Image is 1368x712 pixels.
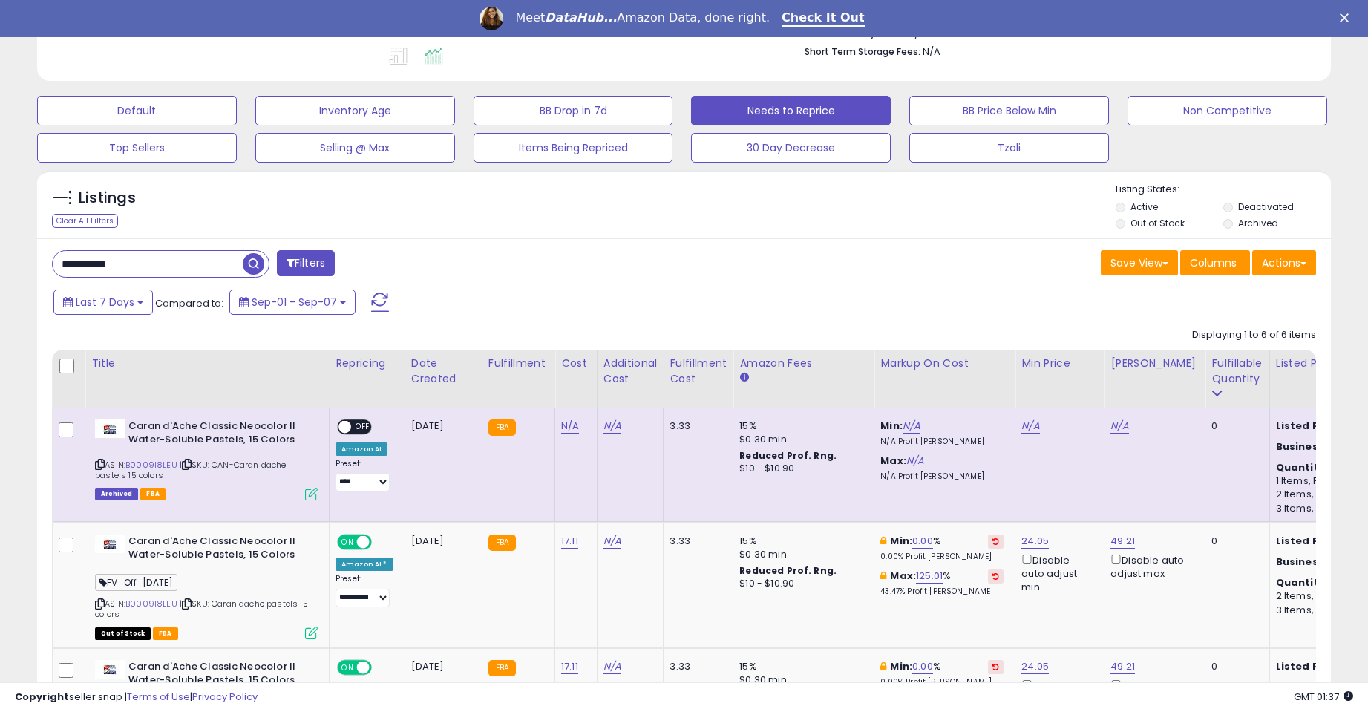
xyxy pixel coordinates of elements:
div: $10 - $10.90 [739,578,863,590]
span: Compared to: [155,296,223,310]
div: ASIN: [95,535,318,638]
div: Min Price [1021,356,1098,371]
div: Amazon AI * [336,558,393,571]
div: % [880,535,1004,562]
a: 49.21 [1110,659,1135,674]
b: Business Price: [1276,555,1358,569]
b: Min: [890,534,912,548]
button: Selling @ Max [255,133,455,163]
small: FBA [488,660,516,676]
a: 24.05 [1021,534,1049,549]
small: Amazon Fees. [739,371,748,385]
div: [DATE] [411,660,471,673]
button: Needs to Reprice [691,96,891,125]
div: 15% [739,535,863,548]
img: 31J67ltUkKL._SL40_.jpg [95,660,125,679]
div: 0 [1211,660,1257,673]
a: N/A [603,659,621,674]
div: Fulfillment [488,356,549,371]
span: Listings that have been deleted from Seller Central [95,488,138,500]
button: Tzali [909,133,1109,163]
button: Items Being Repriced [474,133,673,163]
span: ON [338,661,357,673]
div: Preset: [336,574,393,607]
div: 15% [739,660,863,673]
span: OFF [351,420,375,433]
span: FV_Off_[DATE] [95,574,177,591]
a: N/A [903,419,920,434]
button: Filters [277,250,335,276]
label: Out of Stock [1130,217,1185,229]
button: Last 7 Days [53,290,153,315]
b: Business Price: [1276,440,1358,454]
p: N/A Profit [PERSON_NAME] [880,471,1004,482]
b: Reduced Prof. Rng. [739,449,837,462]
b: Reduced Prof. Rng. [739,564,837,577]
b: Listed Price: [1276,419,1344,433]
button: Save View [1101,250,1178,275]
div: Disable auto adjust min [1021,552,1093,595]
span: ON [338,535,357,548]
small: FBA [488,535,516,551]
div: seller snap | | [15,690,258,705]
a: N/A [1021,419,1039,434]
div: Additional Cost [603,356,658,387]
small: FBA [488,419,516,436]
button: Non Competitive [1128,96,1327,125]
a: Check It Out [782,10,865,27]
p: 43.47% Profit [PERSON_NAME] [880,587,1004,597]
div: ASIN: [95,419,318,499]
div: Fulfillable Quantity [1211,356,1263,387]
span: Last 7 Days [76,295,134,310]
button: BB Price Below Min [909,96,1109,125]
span: | SKU: Caran dache pastels 15 colors [95,598,308,620]
a: 0.00 [912,659,933,674]
button: Columns [1180,250,1250,275]
img: 31J67ltUkKL._SL40_.jpg [95,535,125,553]
label: Deactivated [1238,200,1294,213]
div: 3.33 [670,660,721,673]
b: Caran d'Ache Classic Neocolor II Water-Soluble Pastels, 15 Colors [128,419,309,451]
a: Terms of Use [127,690,190,704]
div: Close [1340,13,1355,22]
a: 49.21 [1110,534,1135,549]
span: All listings that are currently out of stock and unavailable for purchase on Amazon [95,627,151,640]
a: 125.01 [916,569,943,584]
a: 24.05 [1021,659,1049,674]
div: Cost [561,356,591,371]
div: [DATE] [411,419,471,433]
label: Active [1130,200,1158,213]
div: Clear All Filters [52,214,118,228]
a: 17.11 [561,659,578,674]
button: Top Sellers [37,133,237,163]
div: % [880,569,1004,597]
img: 31J67ltUkKL._SL40_.jpg [95,419,125,438]
a: N/A [561,419,579,434]
div: [DATE] [411,535,471,548]
div: Meet Amazon Data, done right. [515,10,770,25]
button: 30 Day Decrease [691,133,891,163]
a: N/A [1110,419,1128,434]
b: Max: [880,454,906,468]
b: Caran d'Ache Classic Neocolor II Water-Soluble Pastels, 15 Colors [128,660,309,691]
a: B0009I8LEU [125,459,177,471]
div: Disable auto adjust max [1110,552,1194,581]
div: 0 [1211,535,1257,548]
button: Default [37,96,237,125]
span: OFF [370,535,393,548]
span: 2025-09-15 01:37 GMT [1294,690,1353,704]
b: Listed Price: [1276,659,1344,673]
div: 15% [739,419,863,433]
a: B0009I8LEU [125,598,177,610]
strong: Copyright [15,690,69,704]
b: Min: [890,659,912,673]
p: 0.00% Profit [PERSON_NAME] [880,552,1004,562]
div: 0 [1211,419,1257,433]
b: Max: [890,569,916,583]
a: N/A [603,534,621,549]
th: The percentage added to the cost of goods (COGS) that forms the calculator for Min & Max prices. [874,350,1015,408]
div: Fulfillment Cost [670,356,727,387]
div: Repricing [336,356,399,371]
div: Amazon Fees [739,356,868,371]
p: N/A Profit [PERSON_NAME] [880,437,1004,447]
